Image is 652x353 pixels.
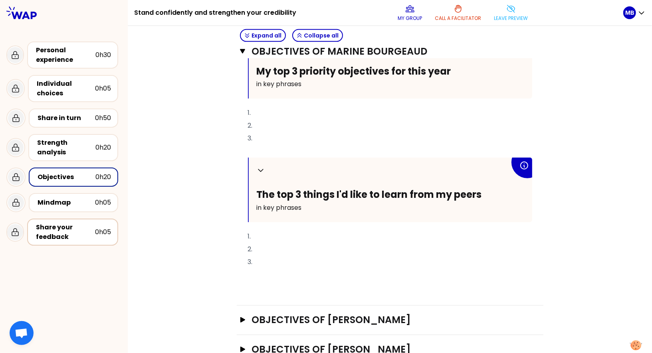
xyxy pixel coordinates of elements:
[257,79,302,89] span: in key phrases
[38,172,95,182] div: Objectives
[38,113,95,123] div: Share in turn
[95,227,111,237] div: 0h05
[625,9,634,17] p: MB
[491,1,531,25] button: Leave preview
[240,29,286,42] button: Expand all
[257,188,482,201] span: The top 3 things I'd like to learn from my peers
[494,15,528,22] p: Leave preview
[252,45,512,58] h3: Objectives of Marine Bourgeaud
[248,108,251,117] span: 1.
[95,198,111,207] div: 0h05
[95,113,111,123] div: 0h50
[240,314,540,326] button: Objectives of [PERSON_NAME]
[292,29,343,42] button: Collapse all
[248,232,251,241] span: 1.
[432,1,485,25] button: Call a facilitator
[38,198,95,207] div: Mindmap
[623,6,646,19] button: MB
[37,79,95,98] div: Individual choices
[248,257,253,266] span: 3.
[36,45,95,65] div: Personal experience
[398,15,422,22] p: My group
[395,1,426,25] button: My group
[37,138,95,157] div: Strength analysis
[257,203,302,212] span: in key phrases
[95,50,111,60] div: 0h30
[435,15,482,22] p: Call a facilitator
[248,134,253,143] span: 3.
[248,245,253,254] span: 2.
[10,321,34,345] a: Ouvrir le chat
[36,223,95,242] div: Share your feedback
[248,121,253,130] span: 2.
[95,84,111,93] div: 0h05
[95,143,111,152] div: 0h20
[95,172,111,182] div: 0h20
[252,314,513,326] h3: Objectives of [PERSON_NAME]
[240,45,540,58] button: Objectives of Marine Bourgeaud
[257,65,451,78] span: My top 3 priority objectives for this year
